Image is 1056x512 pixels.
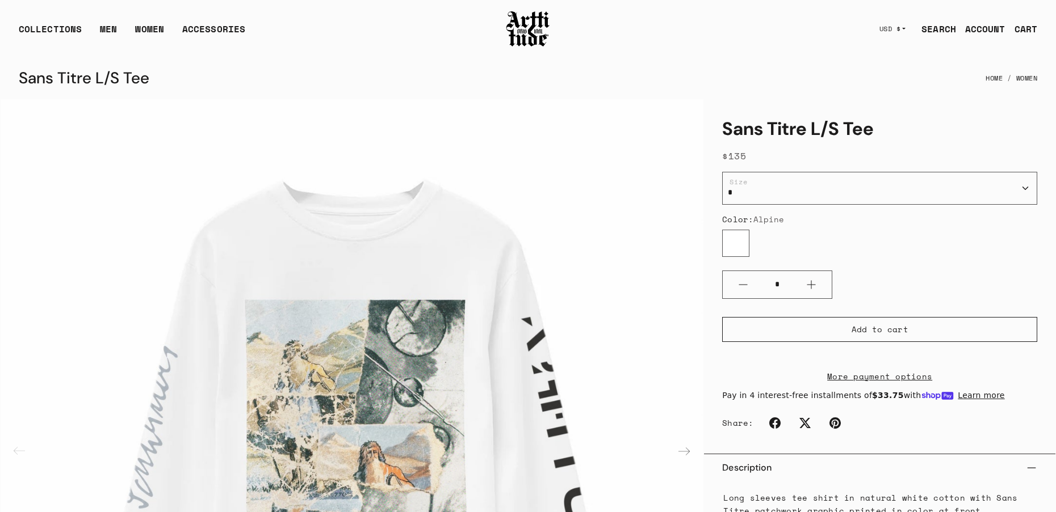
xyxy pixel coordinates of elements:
a: Women [1016,66,1038,91]
div: Next slide [671,438,698,465]
span: Alpine [753,213,785,225]
span: $135 [722,149,746,163]
ul: Main navigation [10,22,254,45]
a: ACCOUNT [956,18,1005,40]
a: Home [986,66,1003,91]
a: Twitter [793,411,818,435]
a: More payment options [722,370,1037,383]
button: Add to cart [722,317,1037,342]
a: WOMEN [135,22,164,45]
a: Open cart [1005,18,1037,40]
div: COLLECTIONS [19,22,82,45]
button: Description [722,454,1037,481]
img: Arttitude [505,10,551,48]
button: Minus [723,271,764,298]
div: CART [1015,22,1037,36]
button: Plus [791,271,832,298]
div: ACCESSORIES [182,22,245,45]
span: USD $ [879,24,901,33]
a: Facebook [762,411,787,435]
div: Sans Titre L/S Tee [19,65,149,92]
label: Alpine [722,230,749,257]
span: Share: [722,417,753,429]
div: Color: [722,214,1037,225]
span: Add to cart [852,324,908,335]
a: MEN [100,22,117,45]
h1: Sans Titre L/S Tee [722,117,1037,140]
a: Pinterest [823,411,848,435]
input: Quantity [764,274,791,295]
button: USD $ [873,16,913,41]
a: SEARCH [912,18,956,40]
